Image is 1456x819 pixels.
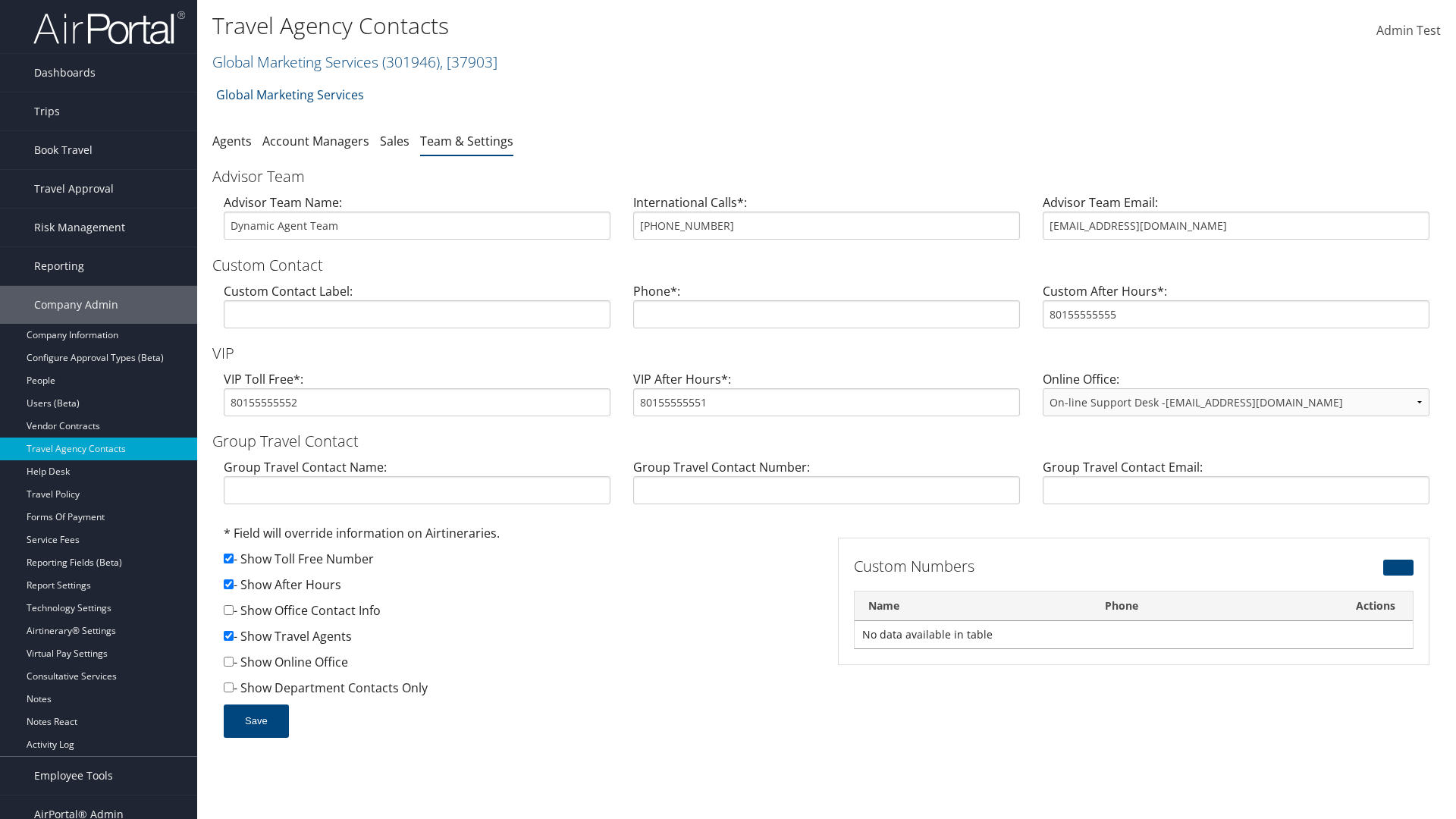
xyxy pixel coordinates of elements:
[420,133,513,149] a: Team & Settings
[34,757,113,795] span: Employee Tools
[380,133,409,149] a: Sales
[224,627,815,653] div: - Show Travel Agents
[212,431,1441,452] h3: Group Travel Contact
[34,131,93,169] span: Book Travel
[224,704,289,738] button: Save
[212,343,1441,364] h3: VIP
[212,282,622,340] div: Custom Contact Label:
[622,370,1031,428] div: VIP After Hours*:
[1031,282,1441,340] div: Custom After Hours*:
[34,286,118,324] span: Company Admin
[212,10,1031,42] h1: Travel Agency Contacts
[855,621,1413,648] td: No data available in table
[1031,193,1441,252] div: Advisor Team Email:
[212,166,1441,187] h3: Advisor Team
[34,247,84,285] span: Reporting
[34,170,114,208] span: Travel Approval
[854,556,1223,577] h3: Custom Numbers
[224,601,815,627] div: - Show Office Contact Info
[34,93,60,130] span: Trips
[34,209,125,246] span: Risk Management
[212,458,622,516] div: Group Travel Contact Name:
[212,193,622,252] div: Advisor Team Name:
[622,282,1031,340] div: Phone*:
[212,255,1441,276] h3: Custom Contact
[262,133,369,149] a: Account Managers
[224,576,815,601] div: - Show After Hours
[34,54,96,92] span: Dashboards
[855,591,1091,621] th: Name: activate to sort column descending
[224,550,815,576] div: - Show Toll Free Number
[440,52,497,72] span: , [ 37903 ]
[622,193,1031,252] div: International Calls*:
[224,524,815,550] div: * Field will override information on Airtineraries.
[1376,8,1441,55] a: Admin Test
[1031,370,1441,428] div: Online Office:
[212,370,622,428] div: VIP Toll Free*:
[224,653,815,679] div: - Show Online Office
[212,52,497,72] a: Global Marketing Services
[382,52,440,72] span: ( 301946 )
[33,10,185,45] img: airportal-logo.png
[216,80,364,110] a: Global Marketing Services
[622,458,1031,516] div: Group Travel Contact Number:
[1091,591,1339,621] th: Phone: activate to sort column ascending
[1376,22,1441,39] span: Admin Test
[224,679,815,704] div: - Show Department Contacts Only
[1031,458,1441,516] div: Group Travel Contact Email:
[212,133,252,149] a: Agents
[1339,591,1413,621] th: Actions: activate to sort column ascending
